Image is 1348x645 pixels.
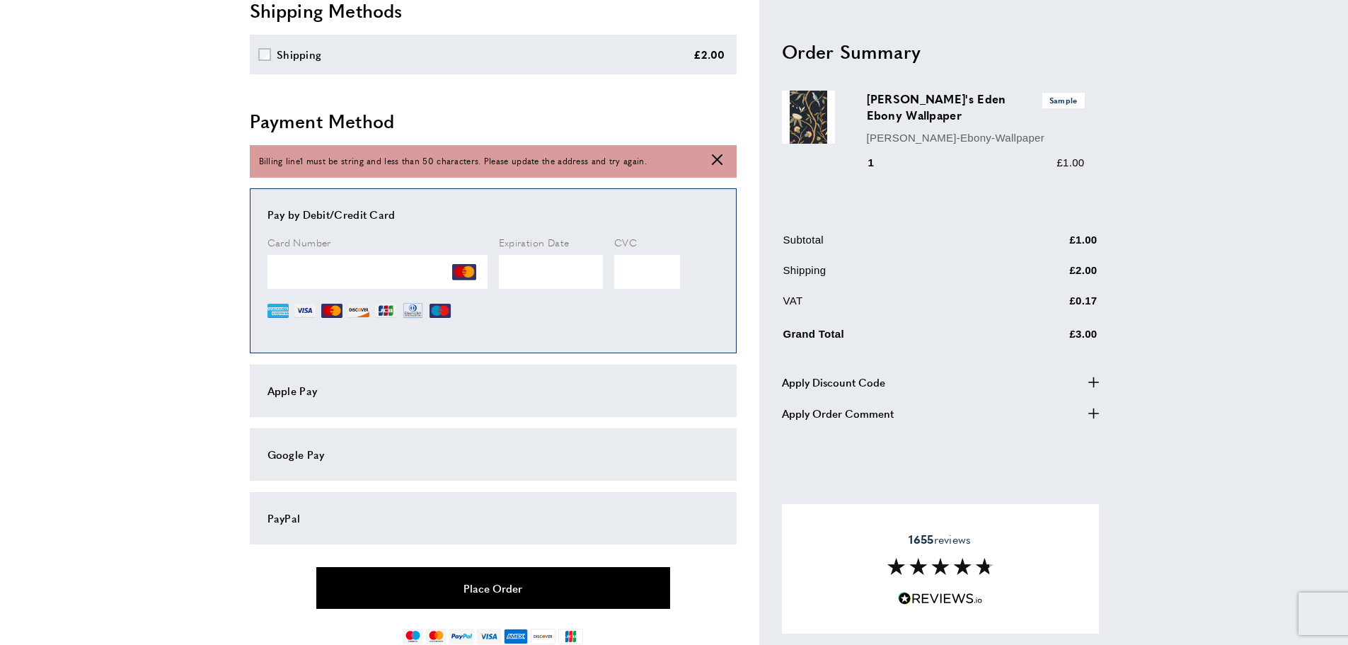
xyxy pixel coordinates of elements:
img: VI.png [294,300,316,321]
div: Shipping [277,46,321,63]
span: CVC [614,235,637,249]
div: £2.00 [693,46,725,63]
img: discover [531,629,555,644]
img: maestro [403,629,423,644]
img: MI.png [430,300,451,321]
td: VAT [783,292,998,319]
td: Grand Total [783,322,998,353]
img: Adam's Eden Ebony Wallpaper [782,91,835,144]
div: 1 [867,154,894,171]
img: jcb [558,629,583,644]
span: Card Number [267,235,331,249]
img: american-express [504,629,529,644]
div: PayPal [267,510,719,527]
span: Sample [1042,93,1085,108]
span: Apply Discount Code [782,373,885,390]
td: £0.17 [1000,292,1098,319]
td: £3.00 [1000,322,1098,353]
span: Billing line1 must be string and less than 50 characters. Please update the address and try again. [259,154,647,168]
img: paypal [449,629,474,644]
img: Reviews section [887,558,993,575]
td: £2.00 [1000,261,1098,289]
div: Google Pay [267,446,719,463]
img: JCB.png [375,300,396,321]
iframe: Secure Credit Card Frame - CVV [614,255,680,289]
img: DI.png [348,300,369,321]
td: Shipping [783,261,998,289]
button: Place Order [316,567,670,609]
p: [PERSON_NAME]-Ebony-Wallpaper [867,129,1085,146]
img: mastercard [426,629,447,644]
span: £1.00 [1056,156,1084,168]
img: Reviews.io 5 stars [898,592,983,605]
img: AE.png [267,300,289,321]
td: Subtotal [783,231,998,258]
strong: 1655 [909,530,933,547]
span: Apply Order Comment [782,404,894,421]
div: Apple Pay [267,382,719,399]
img: visa [477,629,500,644]
img: MC.png [321,300,342,321]
iframe: Secure Credit Card Frame - Expiration Date [499,255,604,289]
div: Pay by Debit/Credit Card [267,206,719,223]
td: £1.00 [1000,231,1098,258]
iframe: Secure Credit Card Frame - Credit Card Number [267,255,488,289]
h2: Order Summary [782,38,1099,64]
img: MC.png [452,260,476,284]
img: DN.png [402,300,425,321]
h3: [PERSON_NAME]'s Eden Ebony Wallpaper [867,91,1085,123]
span: Expiration Date [499,235,570,249]
span: reviews [909,532,971,546]
h2: Payment Method [250,108,737,134]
